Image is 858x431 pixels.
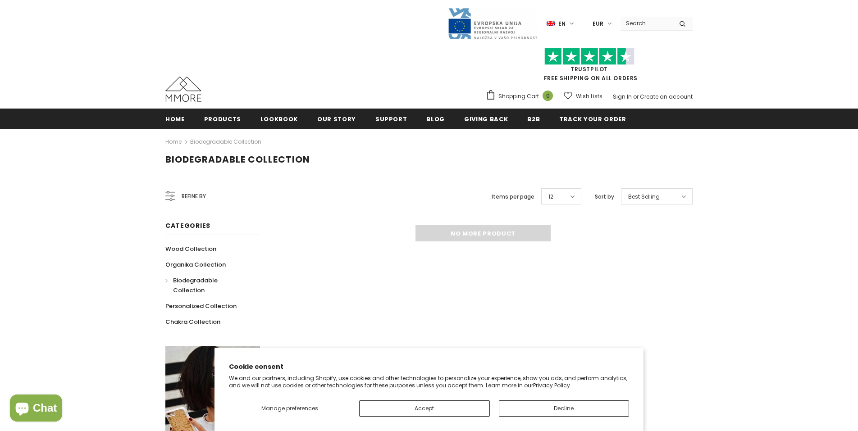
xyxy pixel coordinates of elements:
a: Javni Razpis [447,19,538,27]
a: support [375,109,407,129]
a: Track your order [559,109,626,129]
span: Best Selling [628,192,660,201]
span: Shopping Cart [498,92,539,101]
span: FREE SHIPPING ON ALL ORDERS [486,52,693,82]
a: Privacy Policy [533,381,570,389]
img: MMORE Cases [165,77,201,102]
button: Decline [499,400,630,417]
span: Chakra Collection [165,318,220,326]
span: Wish Lists [576,92,602,101]
span: 12 [548,192,553,201]
p: We and our partners, including Shopify, use cookies and other technologies to personalize your ex... [229,375,629,389]
span: Biodegradable Collection [165,153,310,166]
inbox-online-store-chat: Shopify online store chat [7,395,65,424]
button: Manage preferences [229,400,350,417]
span: support [375,115,407,123]
span: Blog [426,115,445,123]
span: Organika Collection [165,260,226,269]
a: Products [204,109,241,129]
a: Our Story [317,109,356,129]
a: Sign In [613,93,632,100]
label: Items per page [492,192,534,201]
h2: Cookie consent [229,362,629,372]
span: Personalized Collection [165,302,237,310]
span: Giving back [464,115,508,123]
a: Biodegradable Collection [165,272,250,298]
span: Lookbook [260,115,298,123]
a: Wish Lists [564,88,602,104]
a: Home [165,109,185,129]
img: Trust Pilot Stars [544,48,634,65]
a: Chakra Collection [165,314,220,330]
span: Refine by [182,191,206,201]
a: Home [165,136,182,147]
span: or [633,93,639,100]
a: Organika Collection [165,257,226,272]
span: 0 [543,91,553,101]
span: Our Story [317,115,356,123]
span: Wood Collection [165,245,216,253]
span: Products [204,115,241,123]
a: Trustpilot [570,65,608,73]
img: i-lang-1.png [547,20,555,27]
a: Giving back [464,109,508,129]
span: Manage preferences [261,404,318,412]
a: Lookbook [260,109,298,129]
a: Blog [426,109,445,129]
span: en [558,19,566,28]
a: Wood Collection [165,241,216,257]
span: Categories [165,221,210,230]
span: Home [165,115,185,123]
span: Biodegradable Collection [173,276,218,295]
a: Create an account [640,93,693,100]
a: Personalized Collection [165,298,237,314]
a: Biodegradable Collection [190,138,261,145]
button: Accept [359,400,490,417]
label: Sort by [595,192,614,201]
a: B2B [527,109,540,129]
span: Track your order [559,115,626,123]
input: Search Site [621,17,672,30]
a: Shopping Cart 0 [486,90,557,103]
span: B2B [527,115,540,123]
img: Javni Razpis [447,7,538,40]
span: EUR [593,19,603,28]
